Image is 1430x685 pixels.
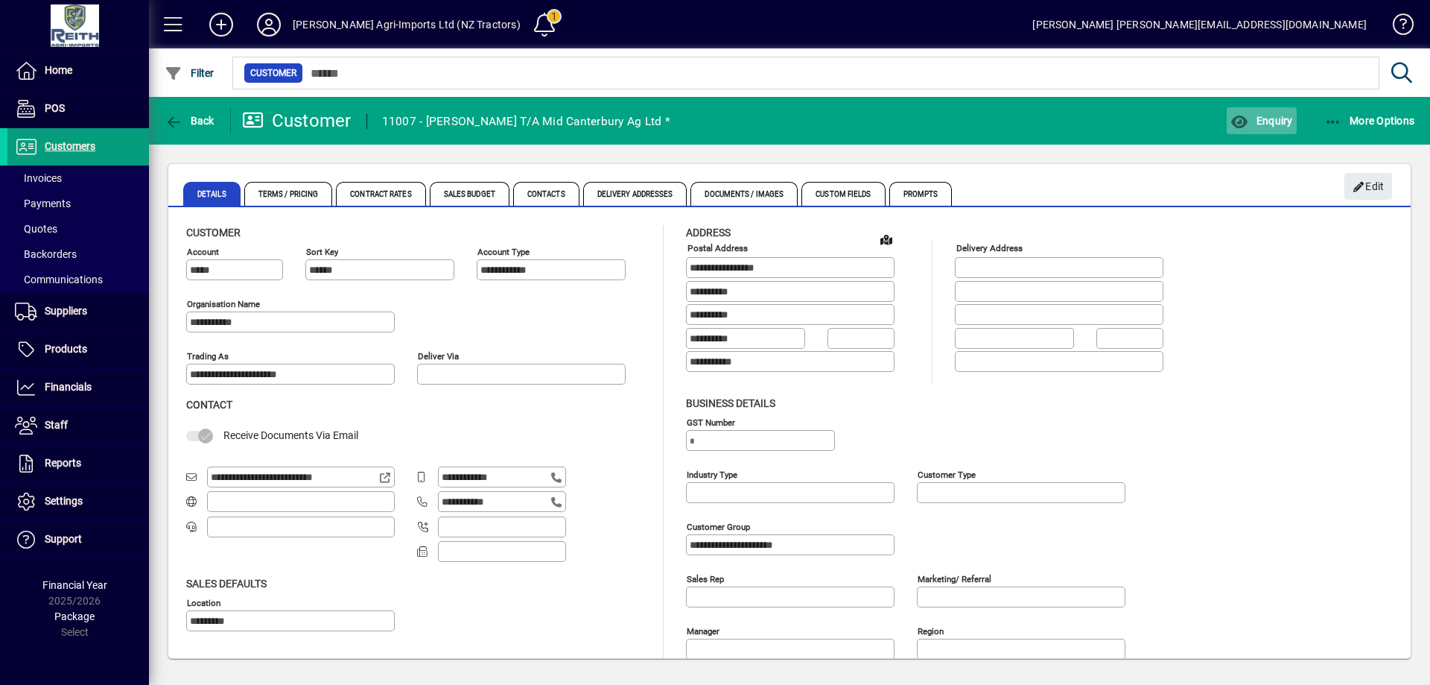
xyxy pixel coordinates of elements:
[186,227,241,239] span: Customer
[918,469,976,479] mat-label: Customer type
[7,369,149,406] a: Financials
[45,305,87,317] span: Suppliers
[187,247,219,257] mat-label: Account
[874,227,898,251] a: View on map
[45,419,68,431] span: Staff
[15,248,77,260] span: Backorders
[1230,115,1292,127] span: Enquiry
[306,247,338,257] mat-label: Sort key
[1382,3,1411,51] a: Knowledge Base
[687,417,735,427] mat-label: GST Number
[7,331,149,368] a: Products
[15,198,71,209] span: Payments
[889,182,953,206] span: Prompts
[7,90,149,127] a: POS
[7,445,149,482] a: Reports
[161,107,218,134] button: Back
[45,343,87,355] span: Products
[1032,13,1367,37] div: [PERSON_NAME] [PERSON_NAME][EMAIL_ADDRESS][DOMAIN_NAME]
[1324,115,1415,127] span: More Options
[245,11,293,38] button: Profile
[1353,174,1385,199] span: Edit
[687,469,737,479] mat-label: Industry type
[187,299,260,309] mat-label: Organisation name
[7,242,149,267] a: Backorders
[513,182,579,206] span: Contacts
[686,397,775,409] span: Business details
[1321,107,1419,134] button: More Options
[45,495,83,507] span: Settings
[7,267,149,292] a: Communications
[430,182,509,206] span: Sales Budget
[45,64,72,76] span: Home
[801,182,885,206] span: Custom Fields
[7,293,149,330] a: Suppliers
[165,67,214,79] span: Filter
[1344,173,1392,200] button: Edit
[45,140,95,152] span: Customers
[7,165,149,191] a: Invoices
[187,597,220,607] mat-label: Location
[250,66,296,81] span: Customer
[45,457,81,469] span: Reports
[161,60,218,86] button: Filter
[186,399,232,411] span: Contact
[7,216,149,242] a: Quotes
[7,483,149,520] a: Settings
[7,407,149,444] a: Staff
[244,182,333,206] span: Terms / Pricing
[54,610,95,622] span: Package
[293,13,521,37] div: [PERSON_NAME] Agri-Imports Ltd (NZ Tractors)
[15,172,62,184] span: Invoices
[687,625,719,636] mat-label: Manager
[690,182,798,206] span: Documents / Images
[7,521,149,558] a: Support
[1227,107,1296,134] button: Enquiry
[242,109,352,133] div: Customer
[382,110,670,133] div: 11007 - [PERSON_NAME] T/A Mid Canterbury Ag Ltd *
[45,102,65,114] span: POS
[15,223,57,235] span: Quotes
[686,227,731,239] span: Address
[223,429,358,441] span: Receive Documents Via Email
[165,115,214,127] span: Back
[186,578,267,590] span: Sales defaults
[7,191,149,216] a: Payments
[42,579,107,591] span: Financial Year
[187,351,229,362] mat-label: Trading as
[15,274,103,285] span: Communications
[7,52,149,89] a: Home
[336,182,425,206] span: Contract Rates
[477,247,530,257] mat-label: Account Type
[45,381,92,393] span: Financials
[918,625,944,636] mat-label: Region
[149,107,231,134] app-page-header-button: Back
[918,573,991,584] mat-label: Marketing/ Referral
[197,11,245,38] button: Add
[183,182,241,206] span: Details
[687,573,724,584] mat-label: Sales rep
[418,351,459,362] mat-label: Deliver via
[583,182,687,206] span: Delivery Addresses
[687,521,750,531] mat-label: Customer group
[45,533,82,545] span: Support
